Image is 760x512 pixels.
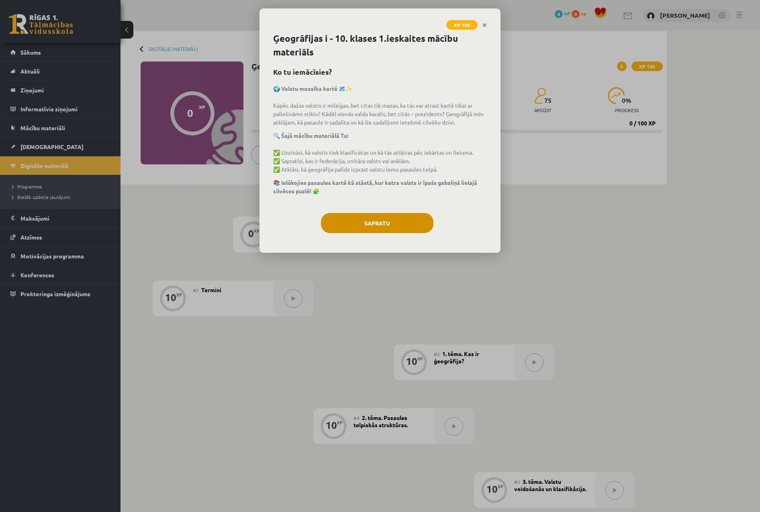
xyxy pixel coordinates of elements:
span: XP 100 [446,20,478,30]
a: Close [478,17,492,33]
strong: 🔍 Šajā mācību materiālā Tu: [273,132,348,139]
p: Kāpēc dažas valstis ir milzīgas, bet citas tik mazas, ka tās var atrast kartē tikai ar palielinām... [273,84,487,127]
button: Sapratu [321,213,433,233]
strong: 📚 Ielūkojies pasaules kartē kā stāstā, kur katra valsts ir īpašs gabaliņš lielajā cilvēces puzlē! 🧩 [273,179,477,195]
h2: Ko tu iemācīsies? [273,66,487,77]
p: ✅ Uzzināsi, kā valstis tiek klasificētas un kā tās atšķiras pēc iekārtas un lieluma. ✅ Sapratīsi,... [273,131,487,174]
strong: 🌍 Valstu mozaīka kartē 🗺️✨ [273,85,352,92]
h1: Ģeogrāfijas i - 10. klases 1.ieskaites mācību materiāls [273,32,487,59]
